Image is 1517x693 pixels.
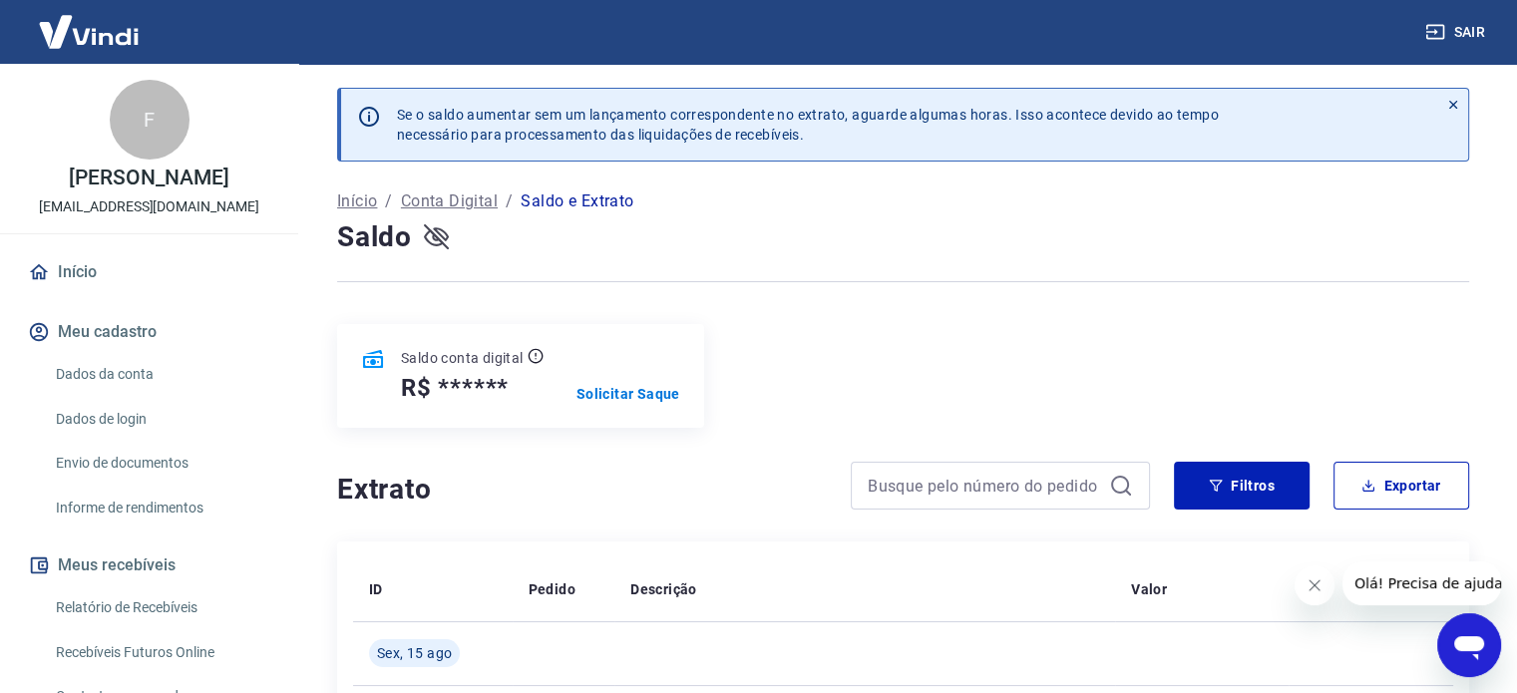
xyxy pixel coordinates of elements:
[521,189,633,213] p: Saldo e Extrato
[69,168,228,188] p: [PERSON_NAME]
[1333,462,1469,510] button: Exportar
[1131,579,1167,599] p: Valor
[48,587,274,628] a: Relatório de Recebíveis
[1437,613,1501,677] iframe: Botão para abrir a janela de mensagens
[48,443,274,484] a: Envio de documentos
[397,105,1219,145] p: Se o saldo aumentar sem um lançamento correspondente no extrato, aguarde algumas horas. Isso acon...
[110,80,190,160] div: F
[506,189,513,213] p: /
[12,14,168,30] span: Olá! Precisa de ajuda?
[630,579,697,599] p: Descrição
[337,470,827,510] h4: Extrato
[48,632,274,673] a: Recebíveis Futuros Online
[868,471,1101,501] input: Busque pelo número do pedido
[529,579,575,599] p: Pedido
[1295,565,1334,605] iframe: Fechar mensagem
[337,189,377,213] a: Início
[24,250,274,294] a: Início
[401,348,524,368] p: Saldo conta digital
[48,399,274,440] a: Dados de login
[24,1,154,62] img: Vindi
[48,488,274,528] a: Informe de rendimentos
[369,579,383,599] p: ID
[48,354,274,395] a: Dados da conta
[401,189,498,213] a: Conta Digital
[576,384,680,404] a: Solicitar Saque
[377,643,452,663] span: Sex, 15 ago
[39,196,259,217] p: [EMAIL_ADDRESS][DOMAIN_NAME]
[1174,462,1310,510] button: Filtros
[385,189,392,213] p: /
[1421,14,1493,51] button: Sair
[337,217,412,257] h4: Saldo
[24,310,274,354] button: Meu cadastro
[24,543,274,587] button: Meus recebíveis
[1342,561,1501,605] iframe: Mensagem da empresa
